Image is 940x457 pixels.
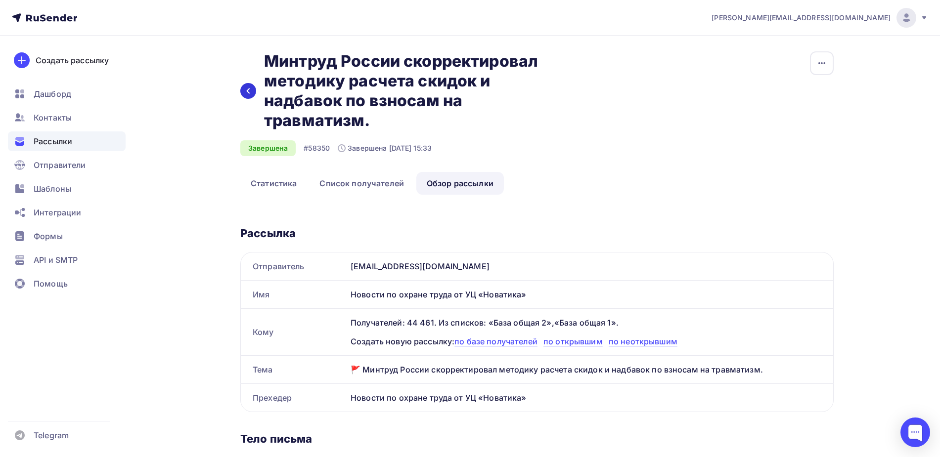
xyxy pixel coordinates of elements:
span: API и SMTP [34,254,78,266]
a: Акции [257,51,280,59]
a: Контакты [8,108,126,127]
div: Завершена [240,140,296,156]
div: Кому [241,309,347,355]
p: Новости по охране труда от УЦ «Новатика» [35,2,321,9]
a: Формы [8,226,126,246]
a: [PERSON_NAME][EMAIL_ADDRESS][DOMAIN_NAME] [712,8,928,28]
span: Минтруд России скорректировал методику расчета скидок и надбавок по взносам на травматизм. [32,76,323,103]
a: Рассылки [8,131,126,151]
span: Отправители [34,159,86,171]
a: Новости [280,51,311,59]
a: Отправители [8,155,126,175]
div: [EMAIL_ADDRESS][DOMAIN_NAME] [347,252,833,280]
span: по неоткрывшим [609,336,677,346]
div: Имя [241,281,347,308]
img: Новатика - новое образование [30,11,326,45]
span: Формы [34,230,63,242]
div: Прехедер [241,384,347,412]
span: Рассылки [34,135,72,147]
span: Помощь [34,278,68,290]
h2: Минтруд России скорректировал методику расчета скидок и надбавок по взносам на травматизм. [264,51,563,130]
div: Отправитель [241,252,347,280]
a: Повышение квалификации [45,51,145,59]
a: Шаблоны [8,179,126,199]
span: Шаблоны [34,183,71,195]
a: Обзор рассылки [416,172,504,195]
span: по базе получателей [454,336,537,346]
div: Новости по охране труда от УЦ «Новатика» [347,384,833,412]
div: Получателей: 44 461. Из списков: «База общая 2»,«База общая 1». [351,317,821,329]
img: СРО - для строителей [30,125,326,236]
span: Дашборд [34,88,71,100]
div: Тема [241,356,347,383]
div: Тело письма [240,432,834,446]
div: Создать новую рассылку: [351,335,821,347]
div: Завершена [DATE] 15:33 [338,143,432,153]
span: по открывшим [543,336,603,346]
a: Проф. переподготовка [157,51,241,59]
span: Контакты [34,112,72,124]
span: [PERSON_NAME][EMAIL_ADDRESS][DOMAIN_NAME] [712,13,891,23]
div: Рассылка [240,226,834,240]
span: Telegram [34,429,69,441]
a: Статистика [240,172,307,195]
div: 🚩 Минтруд России скорректировал методику расчета скидок и надбавок по взносам на травматизм. [347,356,833,383]
strong: Акция-комбо недели! Скидка 15% при обучении рабочей профессии + доп. программам на основании Прик... [34,249,321,337]
div: Создать рассылку [36,54,109,66]
a: Дашборд [8,84,126,104]
span: Интеграции [34,207,81,218]
a: Подробнее [149,358,207,378]
div: Новости по охране труда от УЦ «Новатика» [347,281,833,308]
div: #58350 [304,143,330,153]
a: Список получателей [309,172,414,195]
